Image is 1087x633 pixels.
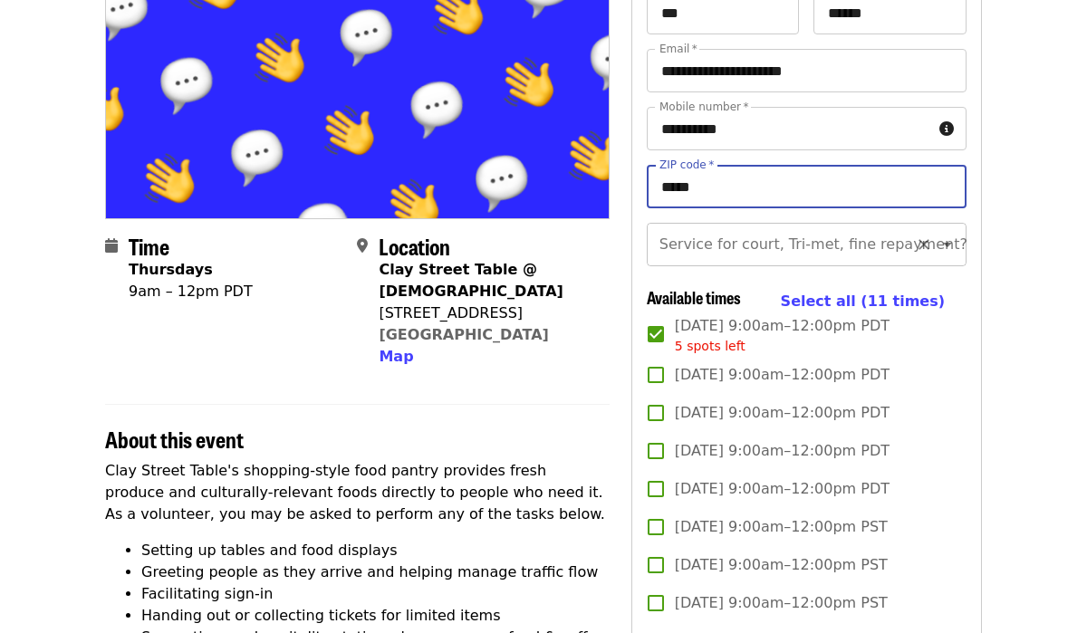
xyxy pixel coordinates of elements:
p: Clay Street Table's shopping-style food pantry provides fresh produce and culturally-relevant foo... [105,460,610,525]
button: Select all (11 times) [781,288,945,315]
span: [DATE] 9:00am–12:00pm PDT [675,402,890,424]
span: [DATE] 9:00am–12:00pm PST [675,516,888,538]
span: [DATE] 9:00am–12:00pm PDT [675,478,890,500]
li: Handing out or collecting tickets for limited items [141,605,610,627]
span: [DATE] 9:00am–12:00pm PST [675,592,888,614]
strong: Clay Street Table @ [DEMOGRAPHIC_DATA] [379,261,563,300]
input: ZIP code [647,165,967,208]
a: [GEOGRAPHIC_DATA] [379,326,548,343]
li: Facilitating sign-in [141,583,610,605]
button: Map [379,346,413,368]
strong: Thursdays [129,261,213,278]
i: map-marker-alt icon [357,237,368,254]
span: [DATE] 9:00am–12:00pm PDT [675,440,890,462]
i: calendar icon [105,237,118,254]
label: ZIP code [659,159,714,170]
li: Setting up tables and food displays [141,540,610,561]
span: Available times [647,285,741,309]
label: Mobile number [659,101,748,112]
span: [DATE] 9:00am–12:00pm PDT [675,364,890,386]
button: Clear [911,232,937,257]
span: 5 spots left [675,339,746,353]
span: [DATE] 9:00am–12:00pm PST [675,554,888,576]
span: Location [379,230,450,262]
li: Greeting people as they arrive and helping manage traffic flow [141,561,610,583]
label: Email [659,43,697,54]
input: Mobile number [647,107,932,150]
span: Select all (11 times) [781,293,945,310]
i: circle-info icon [939,120,954,138]
div: 9am – 12pm PDT [129,281,253,302]
span: [DATE] 9:00am–12:00pm PDT [675,315,890,356]
button: Open [935,232,960,257]
span: Map [379,348,413,365]
div: [STREET_ADDRESS] [379,302,594,324]
input: Email [647,49,967,92]
span: About this event [105,423,244,455]
span: Time [129,230,169,262]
